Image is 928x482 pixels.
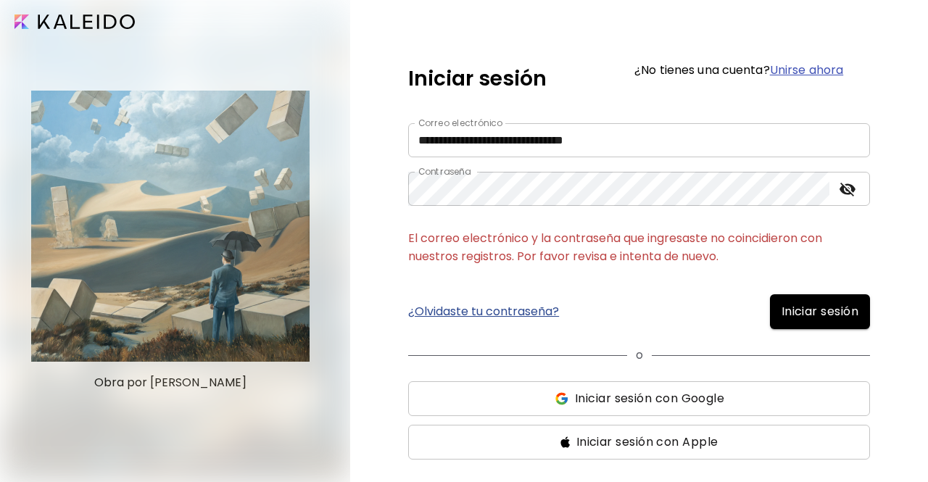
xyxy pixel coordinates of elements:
[575,390,724,407] span: Iniciar sesión con Google
[408,229,870,265] p: El correo electrónico y la contraseña que ingresaste no coincidieron con nuestros registros. Por ...
[770,294,870,329] button: Iniciar sesión
[634,65,843,76] h6: ¿No tienes una cuenta?
[408,64,547,94] h5: Iniciar sesión
[554,391,569,406] img: ss
[576,433,718,451] span: Iniciar sesión con Apple
[782,303,858,320] span: Iniciar sesión
[835,177,860,201] button: toggle password visibility
[408,381,870,416] button: ssIniciar sesión con Google
[636,346,643,364] p: o
[770,62,843,78] a: Unirse ahora
[560,436,571,448] img: ss
[408,425,870,460] button: ssIniciar sesión con Apple
[408,306,559,317] a: ¿Olvidaste tu contraseña?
